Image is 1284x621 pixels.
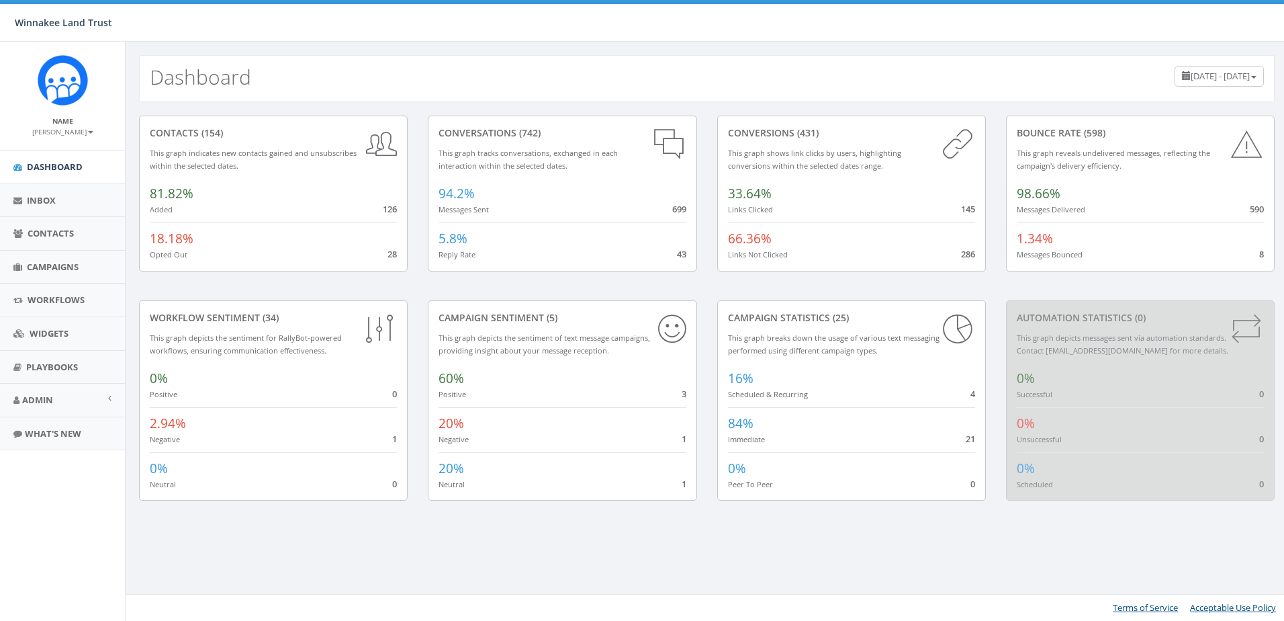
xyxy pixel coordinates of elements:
small: This graph shows link clicks by users, highlighting conversions within the selected dates range. [728,148,901,171]
span: 4 [970,388,975,400]
span: 2.94% [150,415,186,432]
span: 94.2% [439,185,475,202]
span: 0 [392,388,397,400]
h2: Dashboard [150,66,251,88]
small: This graph breaks down the usage of various text messaging performed using different campaign types. [728,333,939,356]
span: 18.18% [150,230,193,247]
span: 145 [961,203,975,215]
span: 8 [1259,248,1264,260]
div: conversions [728,126,975,140]
span: 84% [728,415,753,432]
span: (598) [1081,126,1105,139]
span: (0) [1132,311,1146,324]
div: Workflow Sentiment [150,311,397,325]
span: 0 [1259,433,1264,445]
span: 1 [682,433,686,445]
small: Messages Sent [439,204,489,214]
small: This graph depicts the sentiment of text message campaigns, providing insight about your message ... [439,333,650,356]
span: 590 [1250,203,1264,215]
small: This graph reveals undelivered messages, reflecting the campaign's delivery efficiency. [1017,148,1210,171]
span: Workflows [28,294,85,306]
span: 0 [1259,388,1264,400]
span: 0 [970,478,975,490]
span: 0% [1017,370,1035,387]
span: (742) [516,126,541,139]
span: 66.36% [728,230,772,247]
span: 0% [728,460,746,477]
span: 16% [728,370,753,387]
div: conversations [439,126,686,140]
small: Neutral [439,479,465,489]
small: Scheduled & Recurring [728,389,808,399]
span: 20% [439,460,464,477]
div: Automation Statistics [1017,311,1264,325]
span: Inbox [27,194,56,206]
span: 1 [392,433,397,445]
small: Messages Bounced [1017,249,1083,259]
div: Campaign Statistics [728,311,975,325]
span: (5) [544,311,557,324]
span: 60% [439,370,464,387]
span: 126 [383,203,397,215]
small: This graph depicts the sentiment for RallyBot-powered workflows, ensuring communication effective... [150,333,342,356]
div: Bounce Rate [1017,126,1264,140]
a: [PERSON_NAME] [32,125,93,137]
small: Neutral [150,479,176,489]
span: 3 [682,388,686,400]
small: Messages Delivered [1017,204,1085,214]
span: 0 [1259,478,1264,490]
a: Terms of Service [1113,602,1178,614]
img: Rally_Corp_Icon.png [38,55,88,106]
small: This graph tracks conversations, exchanged in each interaction within the selected dates. [439,148,618,171]
small: Peer To Peer [728,479,773,489]
span: 0 [392,478,397,490]
span: 33.64% [728,185,772,202]
span: (154) [199,126,223,139]
span: Campaigns [27,261,79,273]
small: Successful [1017,389,1052,399]
span: Winnakee Land Trust [15,16,112,29]
span: 0% [1017,415,1035,432]
small: Immediate [728,434,765,444]
small: [PERSON_NAME] [32,127,93,136]
small: Scheduled [1017,479,1053,489]
small: Negative [150,434,180,444]
small: Positive [150,389,177,399]
span: 1 [682,478,686,490]
span: 0% [1017,460,1035,477]
span: Widgets [30,327,68,339]
small: This graph indicates new contacts gained and unsubscribes within the selected dates. [150,148,357,171]
span: (34) [260,311,279,324]
small: Opted Out [150,249,187,259]
small: Reply Rate [439,249,475,259]
span: 5.8% [439,230,467,247]
span: Contacts [28,227,74,239]
small: Links Clicked [728,204,773,214]
span: 20% [439,415,464,432]
small: Added [150,204,173,214]
span: Dashboard [27,161,83,173]
span: 286 [961,248,975,260]
span: 0% [150,370,168,387]
small: Positive [439,389,466,399]
div: Campaign Sentiment [439,311,686,325]
span: 0% [150,460,168,477]
span: (431) [794,126,819,139]
span: [DATE] - [DATE] [1191,70,1250,82]
span: What's New [25,427,81,440]
span: 21 [966,433,975,445]
a: Acceptable Use Policy [1190,602,1276,614]
span: 1.34% [1017,230,1053,247]
small: Negative [439,434,469,444]
small: Links Not Clicked [728,249,788,259]
small: Name [52,116,73,126]
span: 699 [672,203,686,215]
small: This graph depicts messages sent via automation standards. Contact [EMAIL_ADDRESS][DOMAIN_NAME] f... [1017,333,1228,356]
span: Admin [22,394,53,406]
span: (25) [830,311,849,324]
small: Unsuccessful [1017,434,1062,444]
div: contacts [150,126,397,140]
span: 28 [387,248,397,260]
span: 43 [677,248,686,260]
span: Playbooks [26,361,78,373]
